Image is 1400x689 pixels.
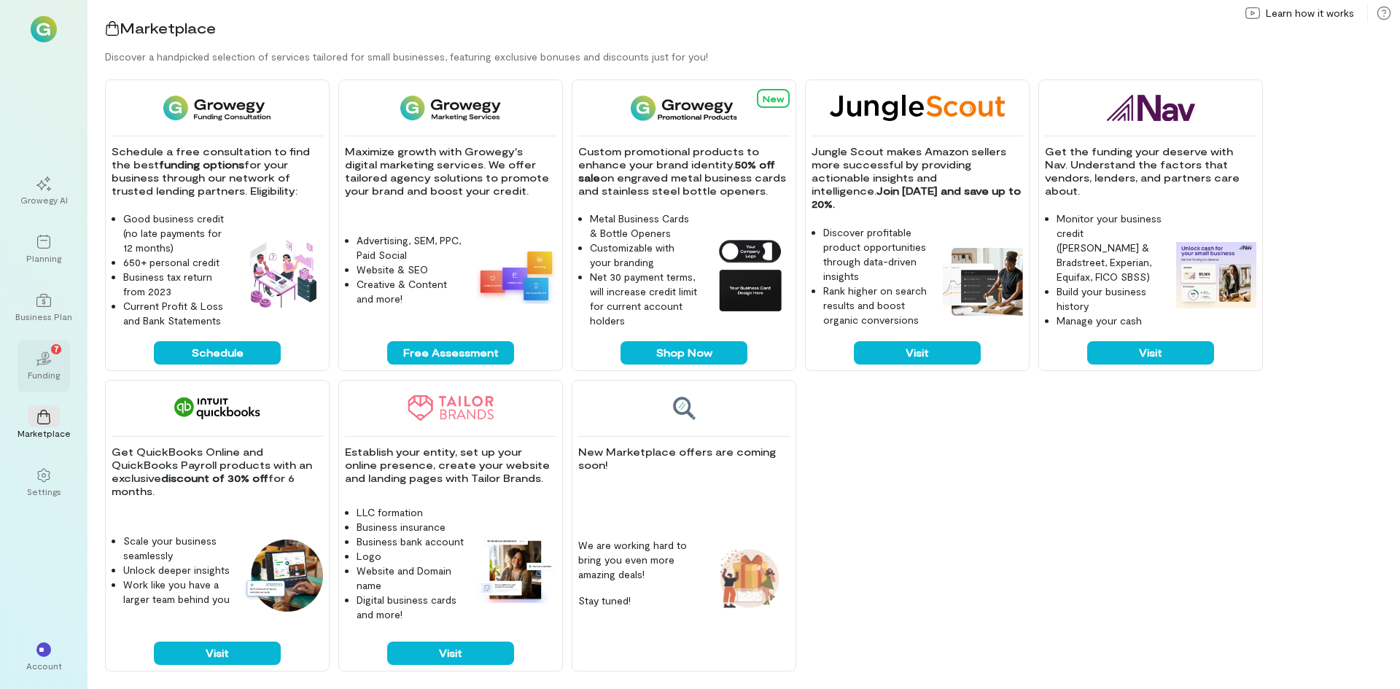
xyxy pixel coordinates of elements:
li: Digital business cards and more! [357,593,464,622]
div: Funding [28,369,60,381]
li: Manage your cash [1057,314,1164,328]
img: QuickBooks [174,395,260,421]
span: Learn how it works [1266,6,1354,20]
div: Settings [27,486,61,497]
a: Growegy AI [17,165,70,217]
a: Business Plan [17,281,70,334]
button: Visit [854,341,981,365]
li: 650+ personal credit [123,255,231,270]
a: Marketplace [17,398,70,451]
img: Funding Consultation feature [243,235,323,315]
a: Settings [17,456,70,509]
a: Funding [17,340,70,392]
div: Growegy AI [20,194,68,206]
p: Stay tuned! [578,593,698,608]
li: Rank higher on search results and boost organic conversions [823,284,931,327]
strong: discount of 30% off [161,472,268,484]
li: Good business credit (no late payments for 12 months) [123,211,231,255]
img: Nav feature [1176,242,1256,309]
li: Customizable with your branding [590,241,698,270]
img: QuickBooks feature [243,540,323,612]
div: Account [26,660,62,672]
li: Build your business history [1057,284,1164,314]
li: Metal Business Cards & Bottle Openers [590,211,698,241]
strong: Join [DATE] and save up to 20%. [812,184,1024,210]
strong: 50% off sale [578,158,778,184]
li: Scale your business seamlessly [123,534,231,563]
span: 7 [54,342,59,355]
li: LLC formation [357,505,464,520]
p: Get the funding your deserve with Nav. Understand the factors that vendors, lenders, and partners... [1045,145,1256,198]
li: Unlock deeper insights [123,563,231,577]
img: Coming soon feature [709,539,790,619]
li: Discover profitable product opportunities through data-driven insights [823,225,931,284]
strong: funding options [159,158,244,171]
button: Schedule [154,341,281,365]
li: Net 30 payment terms, will increase credit limit for current account holders [590,270,698,328]
img: Tailor Brands [408,395,494,421]
button: Free Assessment [387,341,514,365]
li: Business insurance [357,520,464,534]
div: Marketplace [17,427,71,439]
p: Get QuickBooks Online and QuickBooks Payroll products with an exclusive for 6 months. [112,445,323,498]
p: Custom promotional products to enhance your brand identity. on engraved metal business cards and ... [578,145,790,198]
li: Logo [357,549,464,564]
img: Growegy - Marketing Services feature [476,246,556,304]
img: Tailor Brands feature [476,535,556,604]
li: Creative & Content and more! [357,277,464,306]
div: Business Plan [15,311,72,322]
p: New Marketplace offers are coming soon! [578,445,790,472]
li: Business bank account [357,534,464,549]
button: Visit [154,642,281,665]
p: Establish your entity, set up your online presence, create your website and landing pages with Ta... [345,445,556,485]
img: Coming soon [672,395,696,421]
span: New [763,93,784,104]
li: Website and Domain name [357,564,464,593]
span: Marketplace [120,19,216,36]
img: Jungle Scout feature [943,248,1023,316]
p: We are working hard to bring you even more amazing deals! [578,538,698,582]
div: Discover a handpicked selection of services tailored for small businesses, featuring exclusive bo... [105,50,1400,64]
div: Planning [26,252,61,264]
button: Visit [1087,341,1214,365]
img: Jungle Scout [830,95,1005,121]
img: Growegy Promo Products [631,95,738,121]
img: Growegy Promo Products feature [709,235,790,315]
li: Current Profit & Loss and Bank Statements [123,299,231,328]
a: Planning [17,223,70,276]
li: Monitor your business credit ([PERSON_NAME] & Bradstreet, Experian, Equifax, FICO SBSS) [1057,211,1164,284]
li: Website & SEO [357,262,464,277]
li: Business tax return from 2023 [123,270,231,299]
p: Schedule a free consultation to find the best for your business through our network of trusted le... [112,145,323,198]
p: Jungle Scout makes Amazon sellers more successful by providing actionable insights and intelligence. [812,145,1023,211]
img: Nav [1107,95,1195,121]
li: Advertising, SEM, PPC, Paid Social [357,233,464,262]
img: Growegy - Marketing Services [400,95,502,121]
li: Work like you have a larger team behind you [123,577,231,607]
button: Shop Now [621,341,747,365]
p: Maximize growth with Growegy's digital marketing services. We offer tailored agency solutions to ... [345,145,556,198]
img: Funding Consultation [163,95,271,121]
button: Visit [387,642,514,665]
